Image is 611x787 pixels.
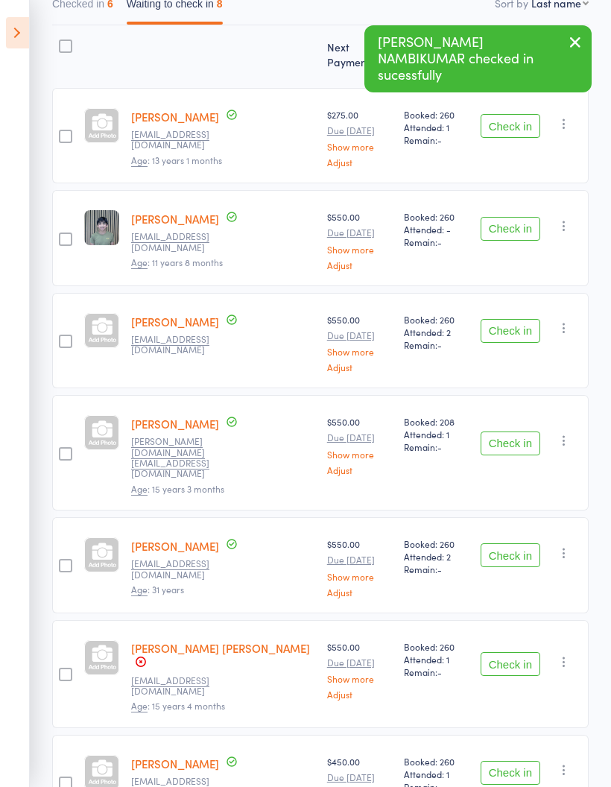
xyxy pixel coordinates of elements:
span: - [437,563,442,575]
span: : 13 years 1 months [131,154,222,167]
a: [PERSON_NAME] [131,538,219,554]
span: Booked: 260 [404,755,469,768]
span: Attended: 1 [404,653,469,666]
span: : 31 years [131,583,184,596]
a: Show more [327,244,392,254]
button: Check in [481,543,540,567]
div: $275.00 [327,108,392,167]
a: Adjust [327,689,392,699]
span: - [437,133,442,146]
span: : 11 years 8 months [131,256,223,269]
span: Remain: [404,440,469,453]
small: Due [DATE] [327,657,392,668]
span: Booked: 260 [404,108,469,121]
a: [PERSON_NAME] [131,756,219,771]
a: Show more [327,347,392,356]
span: - [437,236,442,248]
div: [PERSON_NAME] NAMBIKUMAR checked in sucessfully [364,25,592,92]
span: - [437,666,442,678]
a: Adjust [327,260,392,270]
div: $550.00 [327,415,392,474]
span: Booked: 260 [404,537,469,550]
small: vijsek@yahoo.com [131,675,228,697]
small: katharsaran@gmail.com [131,129,228,151]
img: image1750723462.png [84,210,119,245]
button: Check in [481,761,540,785]
a: Adjust [327,362,392,372]
a: [PERSON_NAME] [131,109,219,124]
span: Remain: [404,666,469,678]
span: Attended: - [404,223,469,236]
a: [PERSON_NAME] [PERSON_NAME] [131,640,310,656]
a: Adjust [327,465,392,475]
span: Remain: [404,338,469,351]
span: Booked: 208 [404,415,469,428]
small: ravuri25@gmail.com [131,334,228,355]
div: Next Payment [321,32,398,81]
small: aviralwere@gmail.com [131,558,228,580]
button: Check in [481,432,540,455]
button: Check in [481,319,540,343]
span: Booked: 260 [404,313,469,326]
button: Check in [481,114,540,138]
small: Due [DATE] [327,772,392,783]
small: Due [DATE] [327,330,392,341]
a: [PERSON_NAME] [131,416,219,432]
a: [PERSON_NAME] [131,211,219,227]
span: Attended: 1 [404,121,469,133]
button: Check in [481,217,540,241]
div: $550.00 [327,537,392,596]
span: Attended: 2 [404,326,469,338]
a: Show more [327,449,392,459]
small: santhosh.mk@gmail.com [131,436,228,479]
span: : 15 years 3 months [131,482,224,496]
a: Show more [327,572,392,581]
span: Attended: 1 [404,428,469,440]
small: Due [DATE] [327,554,392,565]
div: $550.00 [327,640,392,699]
span: Booked: 260 [404,640,469,653]
small: Due [DATE] [327,432,392,443]
small: Praneethm29@gmail.com [131,231,228,253]
div: $550.00 [327,210,392,269]
button: Check in [481,652,540,676]
a: Adjust [327,157,392,167]
a: Adjust [327,587,392,597]
small: Due [DATE] [327,227,392,238]
div: $550.00 [327,313,392,372]
small: Due [DATE] [327,125,392,136]
span: - [437,338,442,351]
span: - [437,440,442,453]
a: [PERSON_NAME] [131,314,219,329]
a: Show more [327,142,392,151]
span: Remain: [404,133,469,146]
span: Attended: 1 [404,768,469,780]
span: : 15 years 4 months [131,699,225,712]
a: Show more [327,674,392,683]
span: Booked: 260 [404,210,469,223]
span: Remain: [404,563,469,575]
span: Attended: 2 [404,550,469,563]
span: Remain: [404,236,469,248]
